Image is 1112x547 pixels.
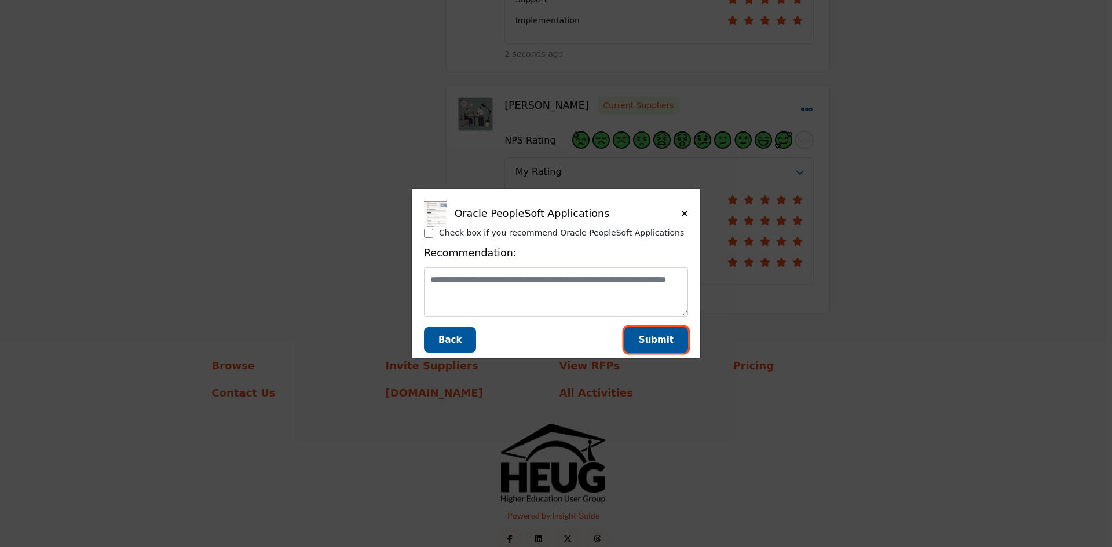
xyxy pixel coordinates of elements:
[424,327,476,353] button: Back
[455,208,681,220] h5: Oracle PeopleSoft Applications
[624,327,688,353] button: Submit
[639,335,674,345] span: Submit
[424,201,450,227] img: Oracle PeopleSoft Applications Logo
[424,247,688,259] h5: Recommendation:
[681,208,688,220] button: Close
[439,227,684,239] label: Check box if you recommend Oracle PeopleSoft Applications
[438,335,462,345] span: Back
